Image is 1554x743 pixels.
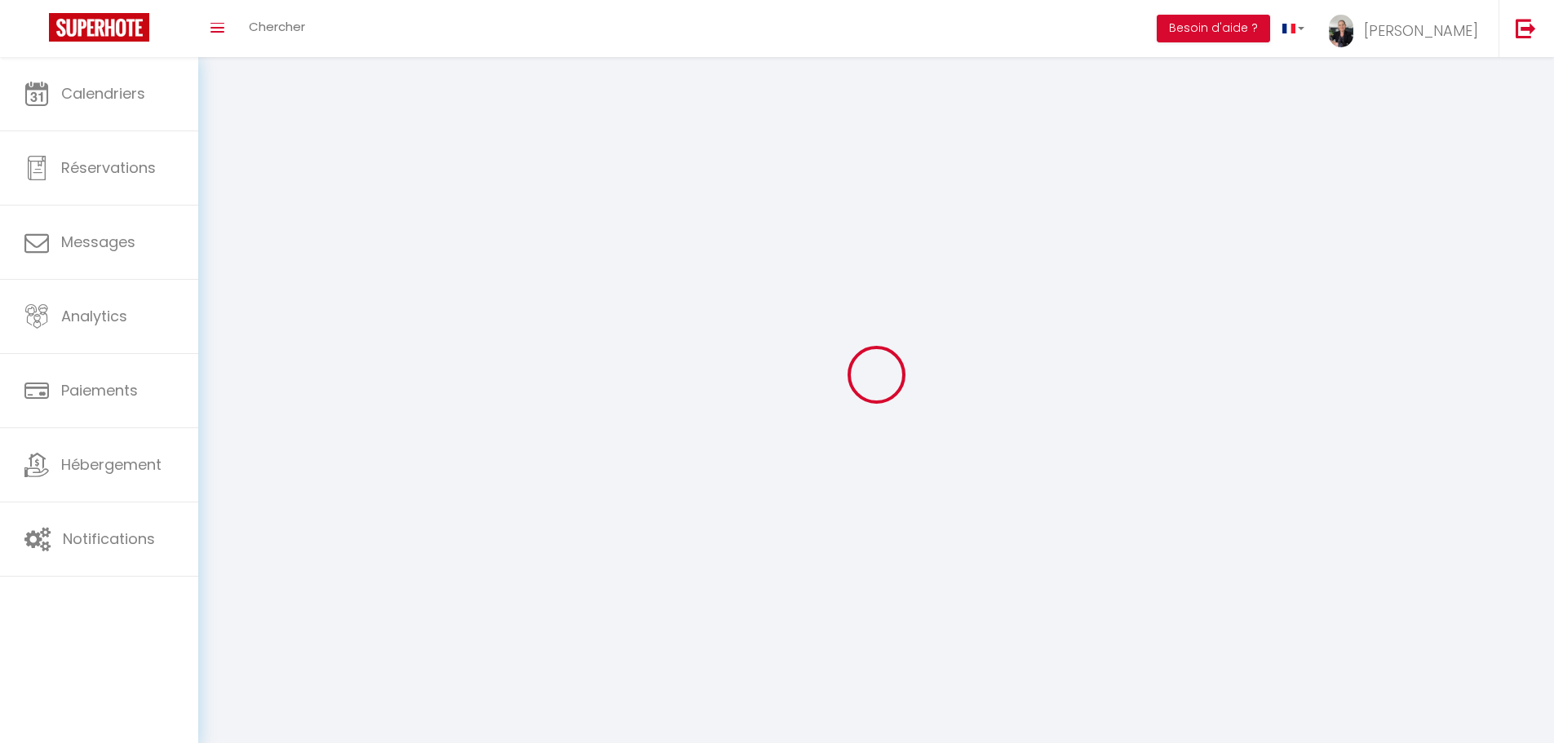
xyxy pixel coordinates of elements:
span: Paiements [61,380,138,400]
img: ... [1329,15,1353,47]
button: Besoin d'aide ? [1157,15,1270,42]
span: Chercher [249,18,305,35]
span: Réservations [61,157,156,178]
span: Analytics [61,306,127,326]
button: Ouvrir le widget de chat LiveChat [13,7,62,55]
span: [PERSON_NAME] [1364,20,1478,41]
span: Messages [61,232,135,252]
img: Super Booking [49,13,149,42]
span: Hébergement [61,454,162,475]
span: Calendriers [61,83,145,104]
span: Notifications [63,529,155,549]
img: logout [1516,18,1536,38]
